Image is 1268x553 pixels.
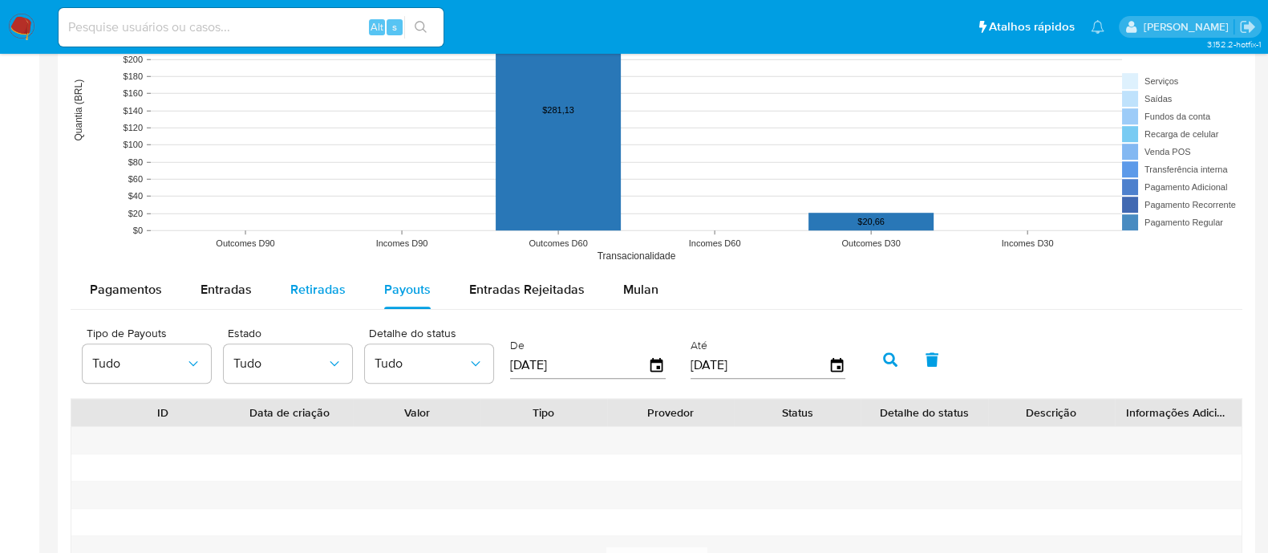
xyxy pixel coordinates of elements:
[392,19,397,35] span: s
[1143,19,1234,35] p: anna.almeida@mercadopago.com.br
[1206,38,1260,51] span: 3.152.2-hotfix-1
[404,16,437,39] button: search-icon
[989,18,1075,35] span: Atalhos rápidos
[59,17,444,38] input: Pesquise usuários ou casos...
[371,19,383,35] span: Alt
[1091,20,1104,34] a: Notificações
[1239,18,1256,35] a: Sair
